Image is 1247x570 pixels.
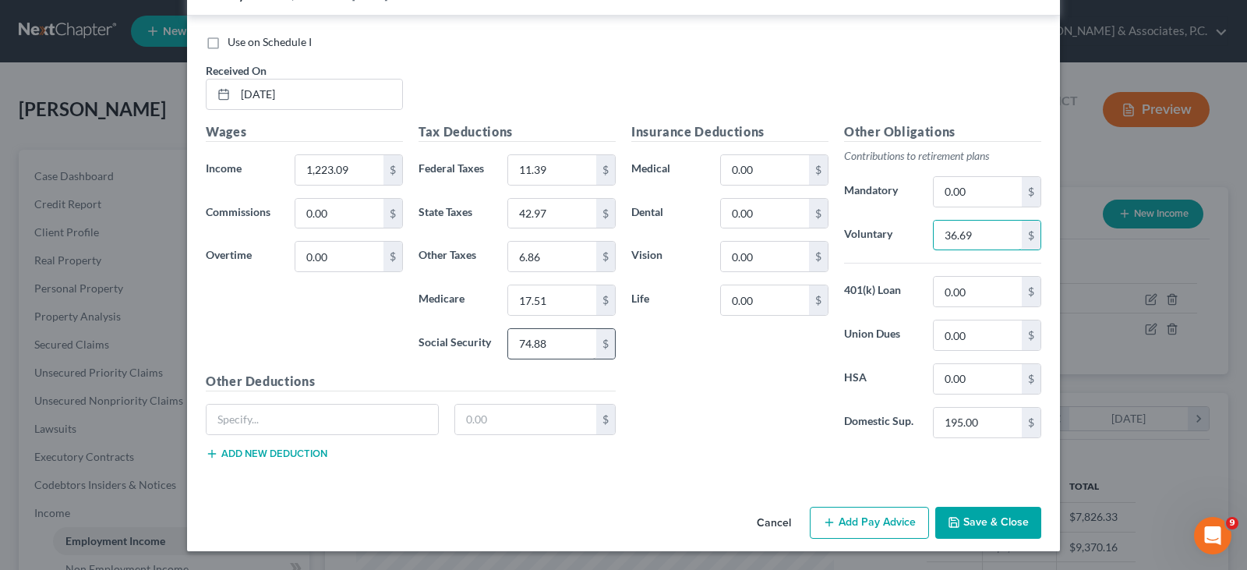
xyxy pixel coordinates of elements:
label: Federal Taxes [411,154,500,186]
iframe: Intercom live chat [1194,517,1231,554]
button: Add Pay Advice [810,507,929,540]
label: Voluntary [836,220,925,251]
h5: Other Deductions [206,372,616,391]
h5: Other Obligations [844,122,1041,142]
label: Medical [623,154,712,186]
div: $ [596,329,615,359]
label: Union Dues [836,320,925,351]
button: Add new deduction [206,448,327,460]
input: 0.00 [721,199,809,228]
button: Save & Close [935,507,1041,540]
input: Specify... [207,405,438,434]
p: Contributions to retirement plans [844,148,1041,164]
div: $ [596,199,615,228]
div: $ [1022,221,1040,250]
label: State Taxes [411,198,500,229]
div: $ [596,405,615,434]
div: $ [1022,364,1040,394]
div: $ [596,285,615,315]
input: 0.00 [934,177,1022,207]
span: Income [206,161,242,175]
input: 0.00 [508,329,596,359]
label: Mandatory [836,176,925,207]
input: 0.00 [721,155,809,185]
input: 0.00 [295,242,383,271]
input: 0.00 [934,277,1022,306]
label: Medicare [411,285,500,316]
input: 0.00 [508,199,596,228]
label: Social Security [411,328,500,359]
span: 9 [1226,517,1238,529]
div: $ [383,155,402,185]
label: Dental [623,198,712,229]
label: Overtime [198,241,287,272]
input: 0.00 [934,364,1022,394]
input: 0.00 [295,155,383,185]
div: $ [809,285,828,315]
div: $ [809,199,828,228]
div: $ [383,199,402,228]
label: Other Taxes [411,241,500,272]
label: HSA [836,363,925,395]
input: 0.00 [934,221,1022,250]
h5: Tax Deductions [419,122,616,142]
label: Domestic Sup. [836,407,925,438]
input: 0.00 [508,285,596,315]
label: Vision [623,241,712,272]
input: 0.00 [934,408,1022,437]
div: $ [596,242,615,271]
input: 0.00 [508,242,596,271]
div: $ [1022,320,1040,350]
div: $ [1022,408,1040,437]
span: Use on Schedule I [228,35,312,48]
div: $ [596,155,615,185]
div: $ [809,155,828,185]
div: $ [1022,177,1040,207]
input: 0.00 [508,155,596,185]
span: Received On [206,64,267,77]
input: 0.00 [455,405,597,434]
h5: Insurance Deductions [631,122,828,142]
div: $ [383,242,402,271]
input: 0.00 [295,199,383,228]
div: $ [1022,277,1040,306]
label: Commissions [198,198,287,229]
input: MM/DD/YYYY [235,80,402,109]
button: Cancel [744,508,804,540]
label: 401(k) Loan [836,276,925,307]
h5: Wages [206,122,403,142]
input: 0.00 [721,242,809,271]
input: 0.00 [934,320,1022,350]
div: $ [809,242,828,271]
label: Life [623,285,712,316]
input: 0.00 [721,285,809,315]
